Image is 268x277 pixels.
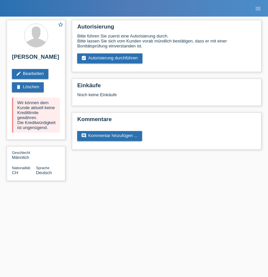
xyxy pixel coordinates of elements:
[12,69,48,79] a: editBearbeiten
[77,82,256,92] h2: Einkäufe
[12,82,44,92] a: deleteLöschen
[77,34,256,48] div: Bitte führen Sie zuerst eine Autorisierung durch. Bitte lassen Sie sich vom Kunden vorab mündlich...
[77,116,256,126] h2: Kommentare
[16,84,21,90] i: delete
[12,98,60,133] div: Wir können dem Kunde aktuell keine Kreditlimite gewähren. Die Kreditwürdigkeit ist ungenügend.
[12,151,30,155] span: Geschlecht
[58,22,64,28] i: star_border
[77,131,142,141] a: commentKommentar hinzufügen ...
[81,55,86,61] i: assignment_turned_in
[12,166,30,170] span: Nationalität
[16,71,21,76] i: edit
[77,24,256,34] h2: Autorisierung
[12,150,36,160] div: Männlich
[36,166,50,170] span: Sprache
[12,54,60,64] h2: [PERSON_NAME]
[251,6,265,10] a: menu
[81,133,86,138] i: comment
[255,5,261,12] i: menu
[12,170,18,175] span: Schweiz
[58,22,64,29] a: star_border
[77,92,256,102] div: Noch keine Einkäufe
[77,53,142,63] a: assignment_turned_inAutorisierung durchführen
[36,170,52,175] span: Deutsch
